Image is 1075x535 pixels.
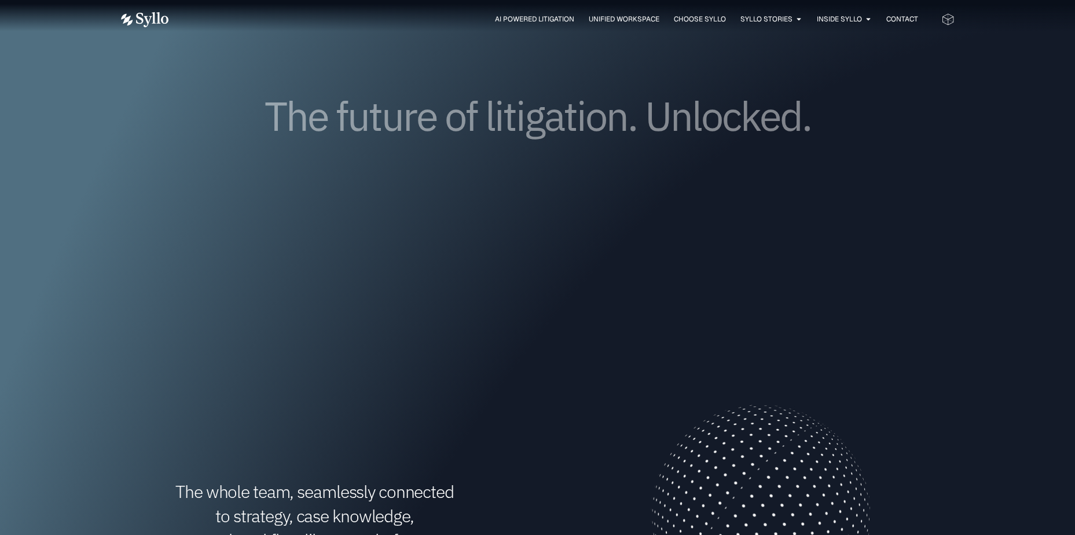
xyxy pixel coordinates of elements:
a: Choose Syllo [674,14,726,24]
img: Vector [121,12,168,27]
a: Contact [886,14,918,24]
h1: The future of litigation. Unlocked. [190,97,885,135]
div: Menu Toggle [192,14,918,25]
a: Inside Syllo [817,14,862,24]
nav: Menu [192,14,918,25]
a: AI Powered Litigation [495,14,574,24]
a: Unified Workspace [589,14,659,24]
a: Syllo Stories [740,14,793,24]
